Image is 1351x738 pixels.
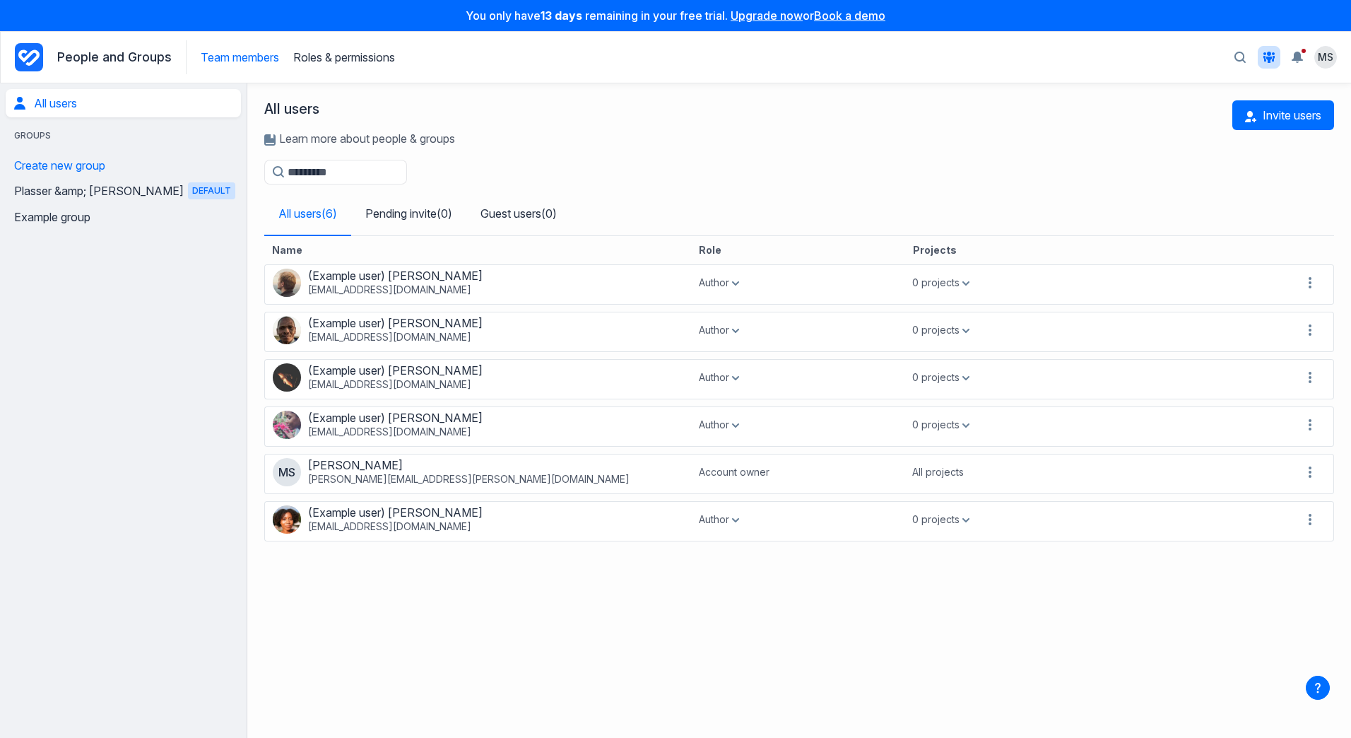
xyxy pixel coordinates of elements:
[188,182,235,199] span: Default
[293,50,395,64] a: Roles & permissions
[692,243,906,257] div: Role
[201,50,279,64] a: Team members
[912,323,969,337] button: 0 projects
[814,8,885,23] a: Book a demo
[308,425,520,439] span: janesimone@example.com
[699,512,739,527] button: Author
[308,283,520,297] span: adamtylesondar@example.com
[466,192,571,235] a: Guest users ( 0 )
[1286,46,1309,69] button: Toggle the notification sidebar
[1258,46,1280,69] a: People and Groups
[308,330,520,344] span: davidmcmikerson@example.com
[273,269,301,297] img: (Example user) Adam Tylesondar
[264,192,351,235] a: All users ( 6 )
[699,323,739,337] button: Author
[912,370,969,385] button: 0 projects
[279,131,455,146] a: Learn more about people & groups
[273,363,301,392] img: (Example user) James Maldron
[273,458,301,486] span: MS
[308,363,483,377] a: (Example user) [PERSON_NAME]
[15,40,43,74] a: Project Dashboard
[912,276,969,290] button: 0 projects
[14,180,235,202] a: Plasser &amp; [PERSON_NAME]Default
[1314,46,1337,69] summary: View profile menu
[699,276,739,290] button: Author
[6,129,59,143] span: Groups
[1318,50,1333,64] span: MS
[912,465,964,479] p: All projects
[308,269,483,283] a: (Example user) [PERSON_NAME]
[541,8,582,23] strong: 13 days
[699,370,739,385] button: Author
[308,316,483,330] a: (Example user) [PERSON_NAME]
[351,192,466,235] a: Pending invite ( 0 )
[699,465,769,479] p: Account owner
[265,243,692,257] div: Name
[1227,45,1253,71] button: Open search
[308,505,483,520] a: (Example user) [PERSON_NAME]
[8,8,1343,23] p: You only have remaining in your free trial. or
[731,8,803,23] a: Upgrade now
[912,418,969,432] button: 0 projects
[273,411,301,439] img: (Example user) Jane Simone
[308,520,520,534] span: moragsilling@example.com
[273,505,301,534] img: (Example user) Morag Silling
[1232,100,1334,130] button: Invite users
[264,100,455,117] h2: All users
[308,472,630,486] span: michael.sautner@plassertheurer.com
[6,154,114,177] button: Create new group
[912,512,969,527] button: 0 projects
[57,50,172,64] p: People and Groups
[14,206,235,228] a: Example group
[699,418,739,432] button: Author
[308,377,520,392] span: jamesmaldron@example.com
[308,411,483,425] a: (Example user) [PERSON_NAME]
[273,316,301,344] img: (Example user) David McMikerson
[14,89,235,117] a: All users
[906,243,1120,257] div: Projects
[308,458,403,472] a: [PERSON_NAME]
